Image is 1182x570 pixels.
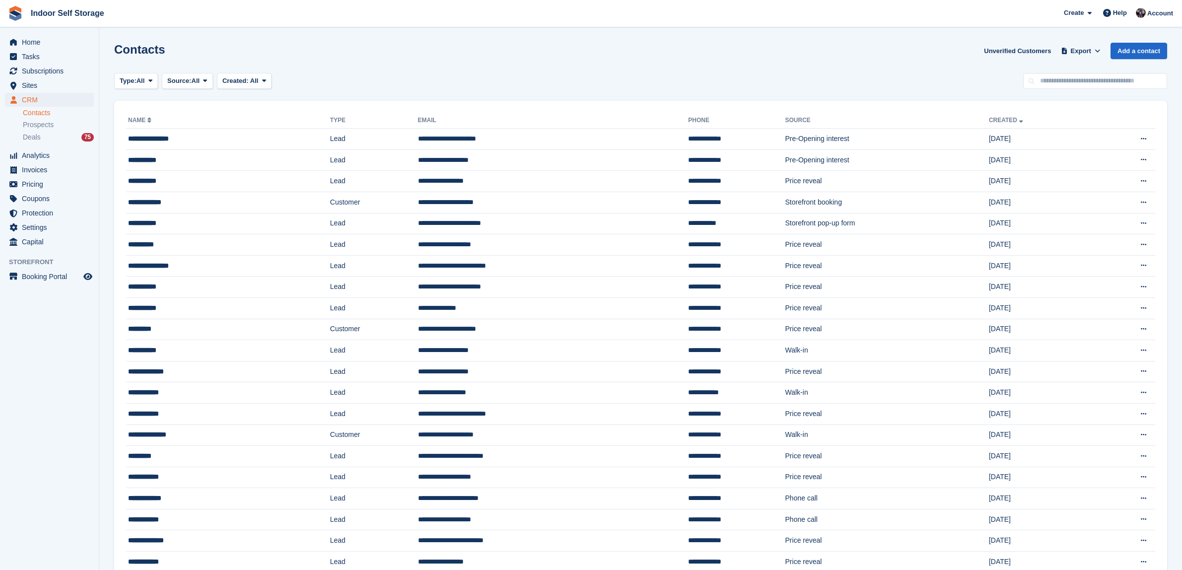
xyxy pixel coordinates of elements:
span: All [192,76,200,86]
span: Create [1064,8,1084,18]
button: Export [1059,43,1103,59]
span: Settings [22,220,81,234]
td: Lead [330,446,418,467]
span: Storefront [9,257,99,267]
td: [DATE] [989,213,1095,234]
a: menu [5,270,94,284]
span: Sites [22,78,81,92]
a: menu [5,220,94,234]
td: Walk-in [785,340,989,361]
a: menu [5,78,94,92]
td: [DATE] [989,297,1095,319]
td: Walk-in [785,425,989,446]
div: 75 [81,133,94,142]
a: menu [5,235,94,249]
span: Pricing [22,177,81,191]
th: Email [418,113,689,129]
td: Price reveal [785,361,989,382]
button: Created: All [217,73,272,89]
td: [DATE] [989,255,1095,277]
span: Prospects [23,120,54,130]
td: [DATE] [989,382,1095,404]
span: Capital [22,235,81,249]
td: Lead [330,467,418,488]
td: Lead [330,340,418,361]
td: [DATE] [989,467,1095,488]
td: Storefront pop-up form [785,213,989,234]
a: Indoor Self Storage [27,5,108,21]
a: Preview store [82,271,94,283]
td: Price reveal [785,234,989,256]
th: Source [785,113,989,129]
td: [DATE] [989,192,1095,213]
a: menu [5,177,94,191]
td: Lead [330,382,418,404]
img: Sandra Pomeroy [1136,8,1146,18]
span: Tasks [22,50,81,64]
td: [DATE] [989,361,1095,382]
td: Pre-Opening interest [785,149,989,171]
th: Type [330,113,418,129]
a: menu [5,64,94,78]
td: [DATE] [989,403,1095,425]
td: [DATE] [989,530,1095,552]
td: [DATE] [989,488,1095,509]
span: Analytics [22,148,81,162]
button: Type: All [114,73,158,89]
a: Prospects [23,120,94,130]
td: Lead [330,171,418,192]
span: Export [1071,46,1091,56]
span: Created: [222,77,249,84]
span: CRM [22,93,81,107]
td: [DATE] [989,234,1095,256]
td: Customer [330,425,418,446]
span: Type: [120,76,137,86]
span: Protection [22,206,81,220]
td: Lead [330,403,418,425]
td: [DATE] [989,446,1095,467]
td: Lead [330,361,418,382]
a: menu [5,148,94,162]
td: Customer [330,319,418,340]
a: menu [5,50,94,64]
td: Lead [330,255,418,277]
td: [DATE] [989,129,1095,150]
a: menu [5,163,94,177]
td: Lead [330,129,418,150]
span: Coupons [22,192,81,206]
a: Deals 75 [23,132,94,142]
td: Price reveal [785,467,989,488]
span: All [250,77,259,84]
td: Price reveal [785,530,989,552]
td: Price reveal [785,446,989,467]
td: Pre-Opening interest [785,129,989,150]
td: [DATE] [989,340,1095,361]
a: menu [5,192,94,206]
th: Phone [688,113,785,129]
img: stora-icon-8386f47178a22dfd0bd8f6a31ec36ba5ce8667c1dd55bd0f319d3a0aa187defe.svg [8,6,23,21]
td: Lead [330,149,418,171]
td: Phone call [785,509,989,530]
a: Add a contact [1111,43,1167,59]
a: Contacts [23,108,94,118]
td: Phone call [785,488,989,509]
td: [DATE] [989,171,1095,192]
span: All [137,76,145,86]
td: [DATE] [989,149,1095,171]
td: Lead [330,488,418,509]
td: Lead [330,530,418,552]
a: Unverified Customers [980,43,1055,59]
td: Lead [330,297,418,319]
a: menu [5,206,94,220]
span: Help [1113,8,1127,18]
td: [DATE] [989,425,1095,446]
span: Booking Portal [22,270,81,284]
span: Deals [23,133,41,142]
td: [DATE] [989,277,1095,298]
span: Home [22,35,81,49]
td: [DATE] [989,509,1095,530]
a: Created [989,117,1025,124]
a: Name [128,117,153,124]
span: Invoices [22,163,81,177]
td: [DATE] [989,319,1095,340]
